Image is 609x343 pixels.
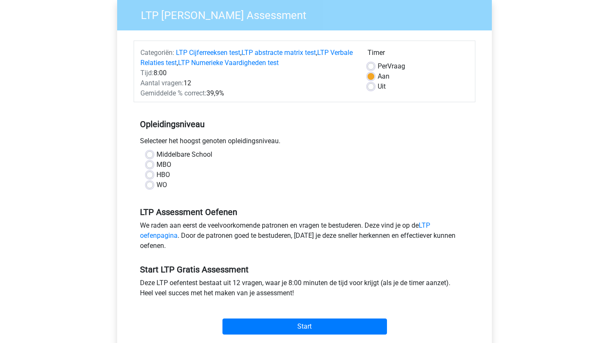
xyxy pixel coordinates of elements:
div: , , , [134,48,361,68]
h5: Start LTP Gratis Assessment [140,264,469,275]
label: Uit [378,82,386,92]
a: LTP Cijferreeksen test [176,49,240,57]
span: Gemiddelde % correct: [140,89,206,97]
h3: LTP [PERSON_NAME] Assessment [131,5,486,22]
span: Tijd: [140,69,154,77]
label: MBO [156,160,171,170]
h5: Opleidingsniveau [140,116,469,133]
div: Timer [368,48,469,61]
input: Start [222,318,387,335]
div: Selecteer het hoogst genoten opleidingsniveau. [134,136,475,150]
h5: LTP Assessment Oefenen [140,207,469,217]
span: Aantal vragen: [140,79,184,87]
label: Aan [378,71,390,82]
div: 39,9% [134,88,361,98]
div: 8:00 [134,68,361,78]
div: 12 [134,78,361,88]
label: HBO [156,170,170,180]
label: WO [156,180,167,190]
label: Vraag [378,61,405,71]
a: LTP Numerieke Vaardigheden test [178,59,279,67]
a: LTP abstracte matrix test [241,49,316,57]
div: We raden aan eerst de veelvoorkomende patronen en vragen te bestuderen. Deze vind je op de . Door... [134,220,475,254]
div: Deze LTP oefentest bestaat uit 12 vragen, waar je 8:00 minuten de tijd voor krijgt (als je de tim... [134,278,475,302]
label: Middelbare School [156,150,212,160]
span: Per [378,62,387,70]
span: Categoriën: [140,49,174,57]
